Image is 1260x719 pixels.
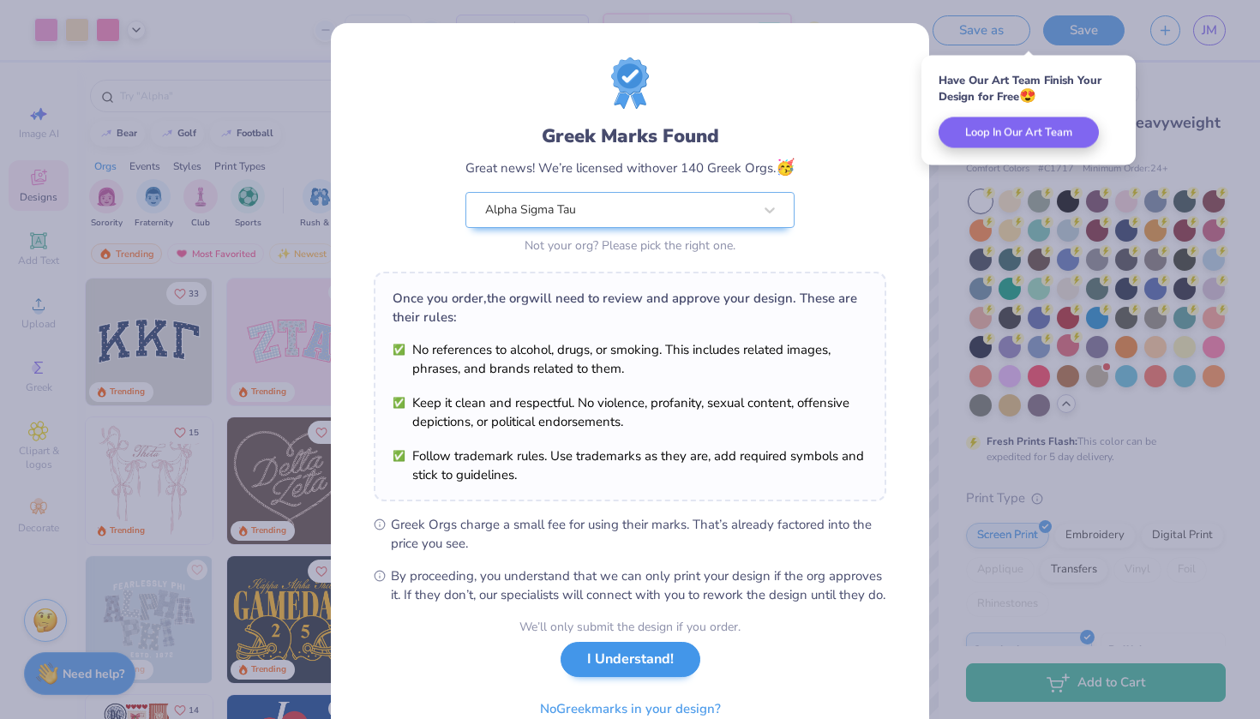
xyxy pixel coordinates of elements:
[465,123,795,150] div: Greek Marks Found
[1019,87,1036,105] span: 😍
[391,566,886,604] span: By proceeding, you understand that we can only print your design if the org approves it. If they ...
[391,515,886,553] span: Greek Orgs charge a small fee for using their marks. That’s already factored into the price you see.
[393,289,867,327] div: Once you order, the org will need to review and approve your design. These are their rules:
[519,618,741,636] div: We’ll only submit the design if you order.
[393,393,867,431] li: Keep it clean and respectful. No violence, profanity, sexual content, offensive depictions, or po...
[465,237,795,255] div: Not your org? Please pick the right one.
[561,642,700,677] button: I Understand!
[939,73,1119,105] div: Have Our Art Team Finish Your Design for Free
[776,157,795,177] span: 🥳
[393,340,867,378] li: No references to alcohol, drugs, or smoking. This includes related images, phrases, and brands re...
[393,446,867,484] li: Follow trademark rules. Use trademarks as they are, add required symbols and stick to guidelines.
[939,117,1099,148] button: Loop In Our Art Team
[465,156,795,179] div: Great news! We’re licensed with over 140 Greek Orgs.
[611,57,649,109] img: license-marks-badge.png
